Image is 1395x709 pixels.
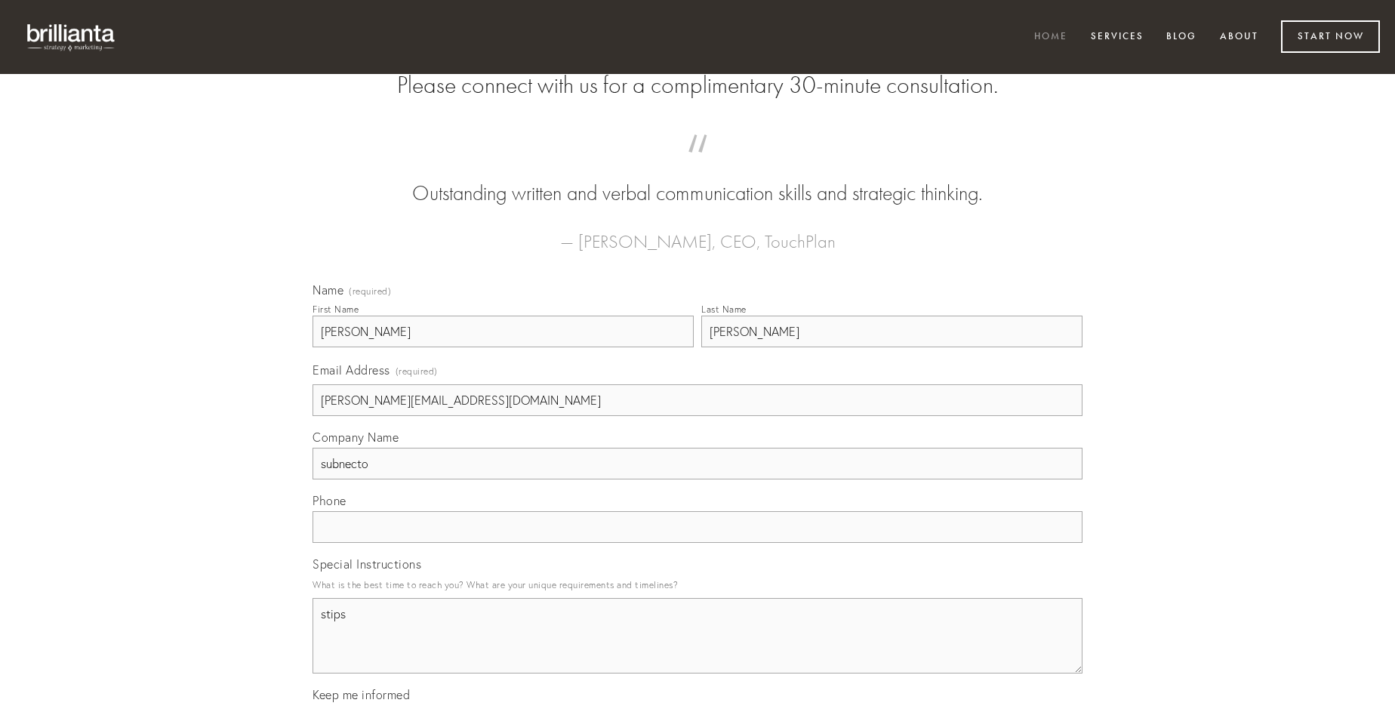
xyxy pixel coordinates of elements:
[313,362,390,378] span: Email Address
[1081,25,1153,50] a: Services
[313,71,1082,100] h2: Please connect with us for a complimentary 30-minute consultation.
[313,282,343,297] span: Name
[337,150,1058,208] blockquote: Outstanding written and verbal communication skills and strategic thinking.
[1156,25,1206,50] a: Blog
[396,361,438,381] span: (required)
[313,430,399,445] span: Company Name
[337,150,1058,179] span: “
[15,15,128,59] img: brillianta - research, strategy, marketing
[349,287,391,296] span: (required)
[313,598,1082,674] textarea: stips
[313,304,359,315] div: First Name
[313,493,346,508] span: Phone
[1281,20,1380,53] a: Start Now
[313,556,421,572] span: Special Instructions
[1024,25,1077,50] a: Home
[1210,25,1268,50] a: About
[313,687,410,702] span: Keep me informed
[337,208,1058,257] figcaption: — [PERSON_NAME], CEO, TouchPlan
[701,304,747,315] div: Last Name
[313,575,1082,595] p: What is the best time to reach you? What are your unique requirements and timelines?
